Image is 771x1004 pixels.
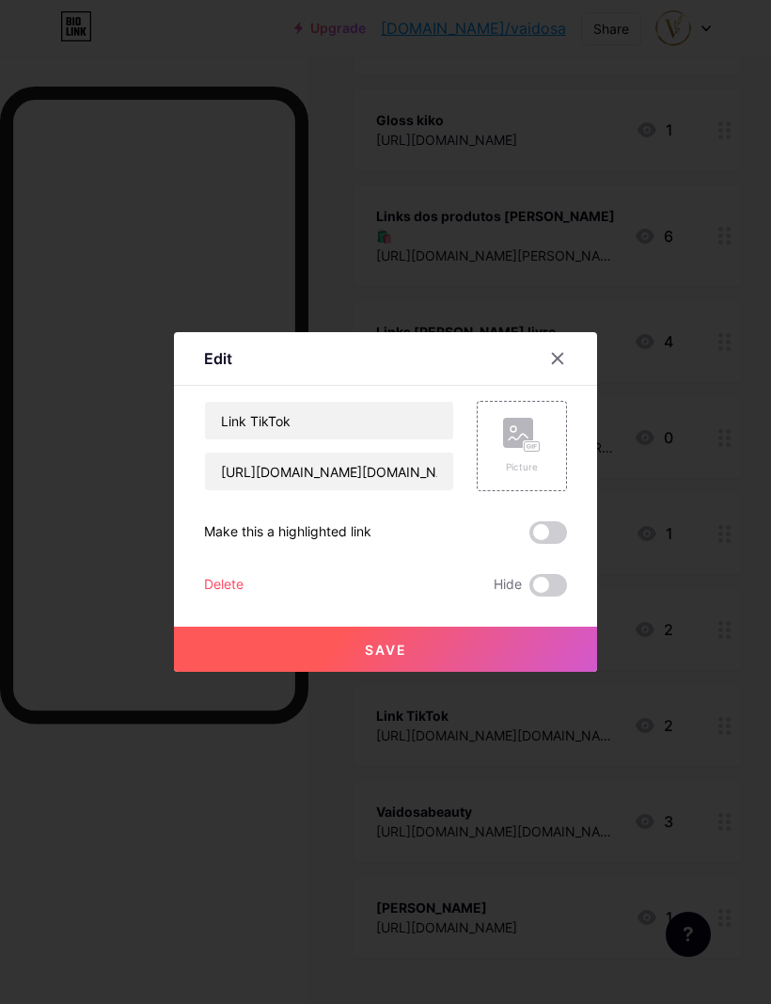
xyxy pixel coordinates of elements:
div: Picture [503,460,541,474]
input: Title [205,402,453,439]
input: URL [205,453,453,490]
span: Save [365,642,407,658]
button: Save [174,627,597,672]
div: Make this a highlighted link [204,521,371,544]
div: Delete [204,574,244,597]
span: Hide [494,574,522,597]
div: Edit [204,347,232,370]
